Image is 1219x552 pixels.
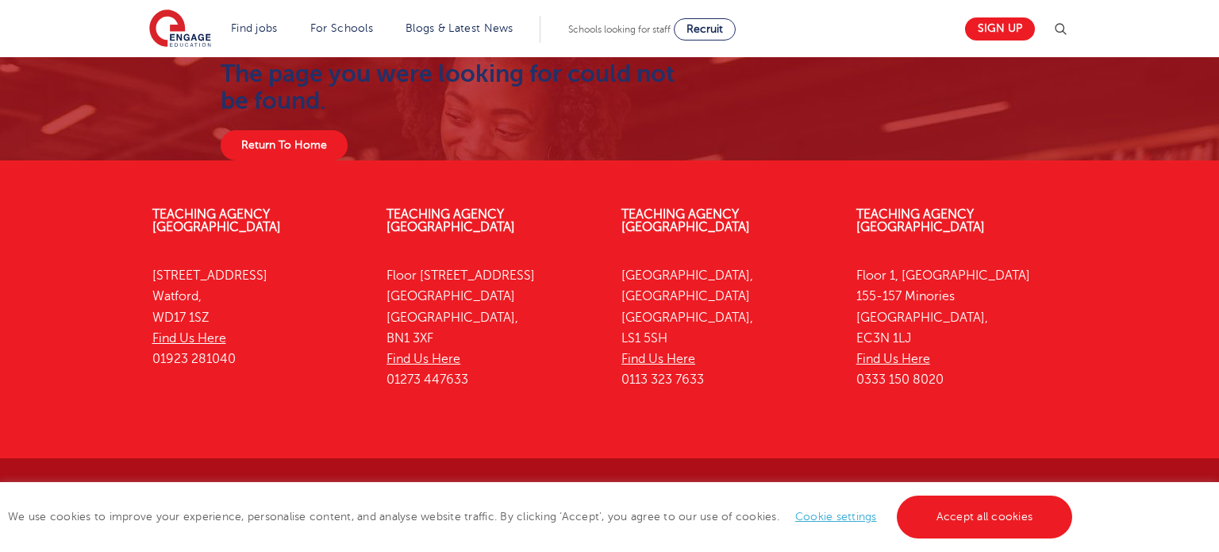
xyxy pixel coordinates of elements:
img: Engage Education [149,10,211,49]
a: Teaching Agency [GEOGRAPHIC_DATA] [386,207,515,234]
a: Sign up [965,17,1035,41]
span: Schools looking for staff [568,24,671,35]
a: Accept all cookies [897,496,1073,538]
span: Recruit [686,23,723,35]
a: Teaching Agency [GEOGRAPHIC_DATA] [856,207,985,234]
p: [GEOGRAPHIC_DATA], [GEOGRAPHIC_DATA] [GEOGRAPHIC_DATA], LS1 5SH 0113 323 7633 [621,265,833,391]
a: Cookie settings [795,511,877,523]
a: Teaching Agency [GEOGRAPHIC_DATA] [152,207,281,234]
a: Find jobs [231,22,278,34]
p: Floor [STREET_ADDRESS] [GEOGRAPHIC_DATA] [GEOGRAPHIC_DATA], BN1 3XF 01273 447633 [386,265,598,391]
a: Return To Home [221,130,348,160]
a: Find Us Here [152,331,226,345]
a: Blogs & Latest News [406,22,513,34]
a: For Schools [310,22,373,34]
a: Teaching Agency [GEOGRAPHIC_DATA] [621,207,750,234]
a: Recruit [674,18,736,41]
a: Find Us Here [856,352,930,366]
p: Floor 1, [GEOGRAPHIC_DATA] 155-157 Minories [GEOGRAPHIC_DATA], EC3N 1LJ 0333 150 8020 [856,265,1067,391]
span: We use cookies to improve your experience, personalise content, and analyse website traffic. By c... [8,511,1076,523]
h2: The page you were looking for could not be found. [221,60,679,114]
a: Find Us Here [621,352,695,366]
p: [STREET_ADDRESS] Watford, WD17 1SZ 01923 281040 [152,265,363,369]
a: Find Us Here [386,352,460,366]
